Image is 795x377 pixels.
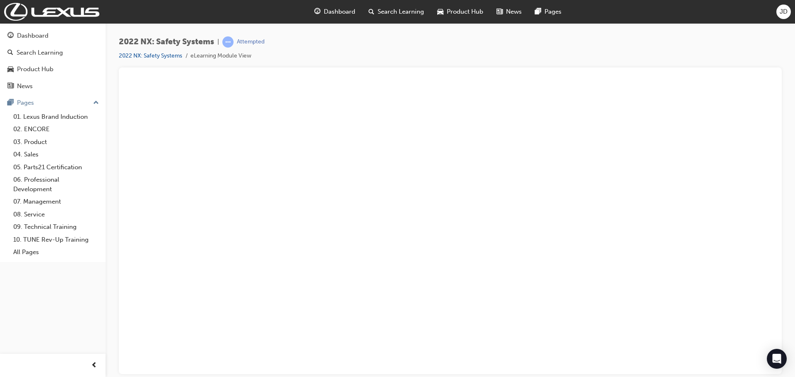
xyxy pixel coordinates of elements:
span: search-icon [7,49,13,57]
a: Dashboard [3,28,102,43]
div: News [17,82,33,91]
a: news-iconNews [490,3,528,20]
a: 07. Management [10,195,102,208]
a: car-iconProduct Hub [431,3,490,20]
span: pages-icon [535,7,541,17]
img: Trak [4,3,99,21]
a: 03. Product [10,136,102,149]
div: Pages [17,98,34,108]
button: JD [776,5,791,19]
span: search-icon [369,7,374,17]
span: Product Hub [447,7,483,17]
span: news-icon [496,7,503,17]
a: 2022 NX: Safety Systems [119,52,182,59]
a: 01. Lexus Brand Induction [10,110,102,123]
div: Dashboard [17,31,48,41]
span: learningRecordVerb_ATTEMPT-icon [222,36,234,48]
span: News [506,7,522,17]
span: 2022 NX: Safety Systems [119,37,214,47]
span: pages-icon [7,99,14,107]
a: 05. Parts21 Certification [10,161,102,174]
div: Open Intercom Messenger [767,349,787,369]
span: car-icon [7,66,14,73]
span: Pages [544,7,561,17]
a: 06. Professional Development [10,173,102,195]
span: JD [780,7,788,17]
span: news-icon [7,83,14,90]
a: Product Hub [3,62,102,77]
span: up-icon [93,98,99,108]
div: Product Hub [17,65,53,74]
span: Search Learning [378,7,424,17]
div: Attempted [237,38,265,46]
button: DashboardSearch LearningProduct HubNews [3,26,102,95]
a: pages-iconPages [528,3,568,20]
a: 10. TUNE Rev-Up Training [10,233,102,246]
span: Dashboard [324,7,355,17]
a: guage-iconDashboard [308,3,362,20]
a: All Pages [10,246,102,259]
div: Search Learning [17,48,63,58]
a: Search Learning [3,45,102,60]
span: | [217,37,219,47]
a: 08. Service [10,208,102,221]
a: 02. ENCORE [10,123,102,136]
span: guage-icon [314,7,320,17]
button: Pages [3,95,102,110]
a: News [3,79,102,94]
span: prev-icon [91,360,97,371]
a: search-iconSearch Learning [362,3,431,20]
a: 09. Technical Training [10,221,102,233]
li: eLearning Module View [190,51,251,61]
span: guage-icon [7,32,14,40]
a: 04. Sales [10,148,102,161]
span: car-icon [437,7,443,17]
